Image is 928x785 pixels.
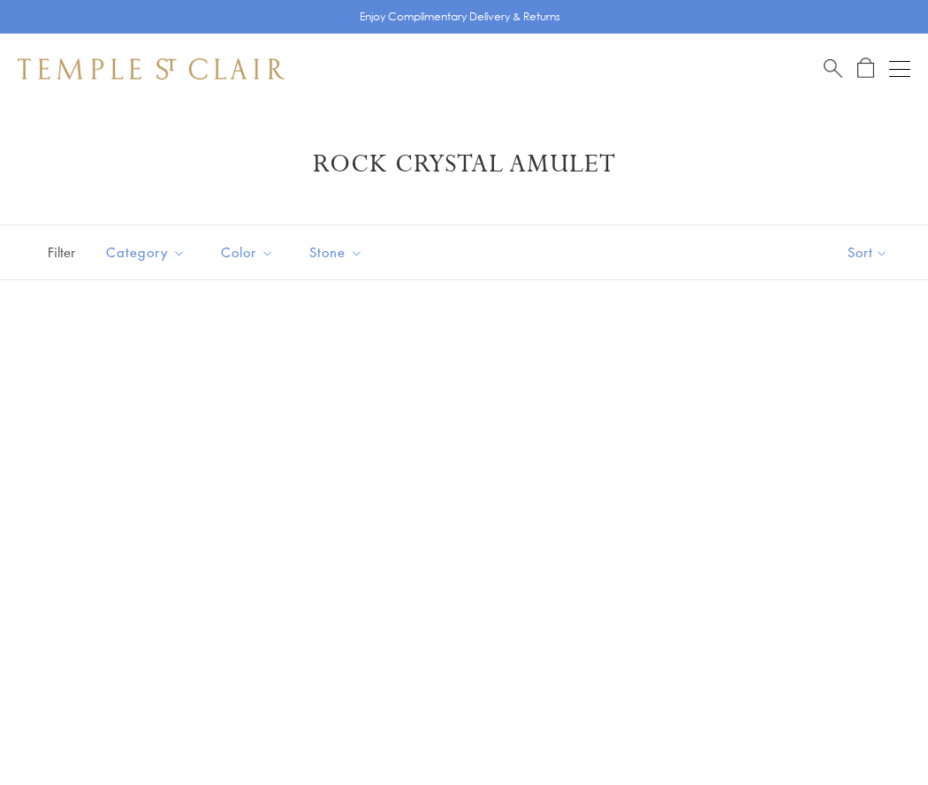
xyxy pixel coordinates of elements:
[824,57,842,80] a: Search
[808,225,928,279] button: Show sort by
[212,241,287,263] span: Color
[208,232,287,272] button: Color
[93,232,199,272] button: Category
[97,241,199,263] span: Category
[889,58,910,80] button: Open navigation
[360,8,560,26] p: Enjoy Complimentary Delivery & Returns
[44,149,884,180] h1: Rock Crystal Amulet
[18,58,285,80] img: Temple St. Clair
[300,241,377,263] span: Stone
[857,57,874,80] a: Open Shopping Bag
[296,232,377,272] button: Stone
